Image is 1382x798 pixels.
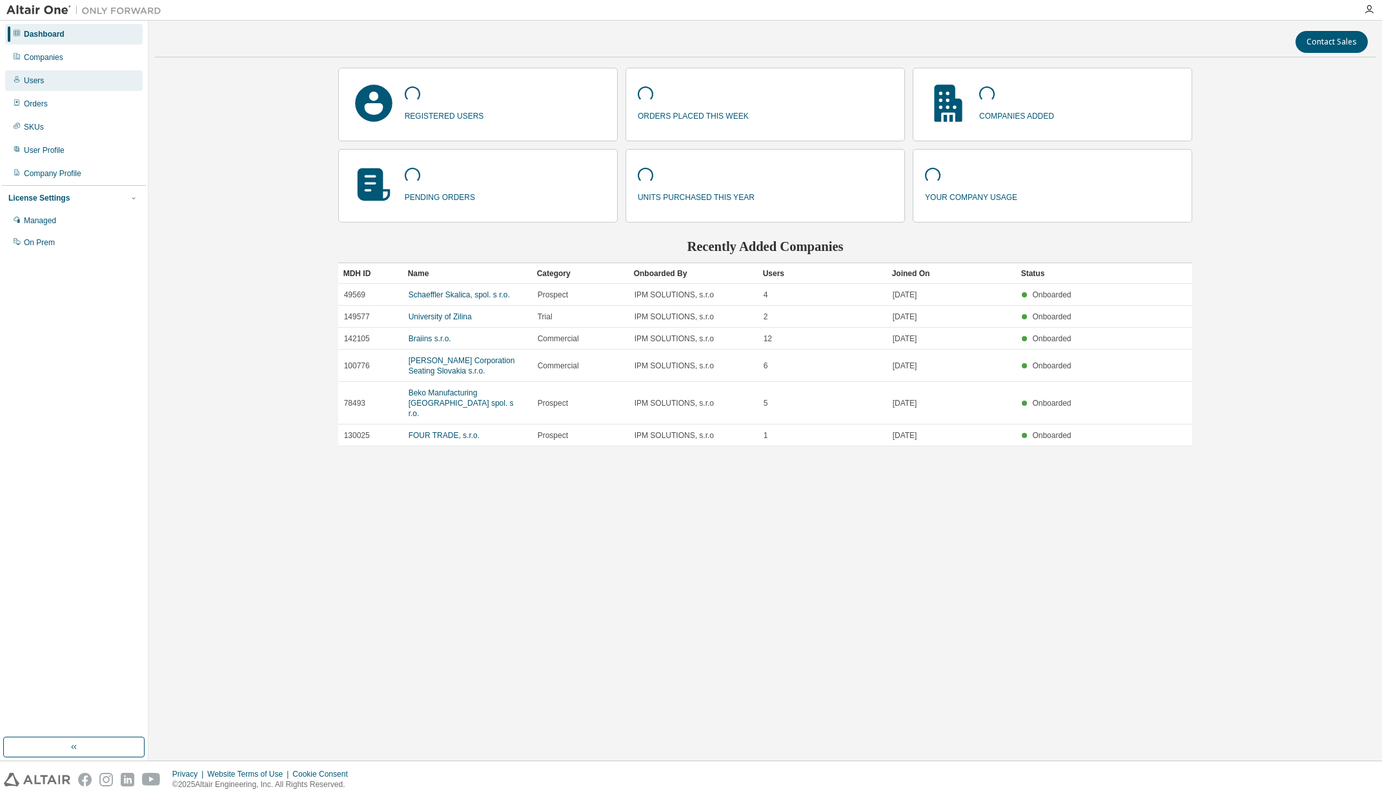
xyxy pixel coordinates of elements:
[121,773,134,786] img: linkedin.svg
[409,334,451,343] a: Braiins s.r.o.
[925,188,1017,203] p: your company usage
[635,312,714,322] span: IPM SOLUTIONS, s.r.o
[635,334,714,344] span: IPM SOLUTIONS, s.r.o
[344,312,370,322] span: 149577
[635,398,714,408] span: IPM SOLUTIONS, s.r.o
[142,773,161,786] img: youtube.svg
[24,145,65,155] div: User Profile
[764,398,768,408] span: 5
[344,290,365,300] span: 49569
[344,398,365,408] span: 78493
[4,773,70,786] img: altair_logo.svg
[1032,361,1071,370] span: Onboarded
[893,398,917,408] span: [DATE]
[1296,31,1368,53] button: Contact Sales
[8,193,70,203] div: License Settings
[24,237,55,248] div: On Prem
[343,263,398,284] div: MDH ID
[409,356,515,375] a: [PERSON_NAME] Corporation Seating Slovakia s.r.o.
[1032,312,1071,321] span: Onboarded
[1032,290,1071,299] span: Onboarded
[638,107,749,122] p: orders placed this week
[6,4,168,17] img: Altair One
[24,215,56,226] div: Managed
[893,312,917,322] span: [DATE]
[893,290,917,300] span: [DATE]
[405,107,484,122] p: registered users
[538,290,568,300] span: Prospect
[538,430,568,441] span: Prospect
[172,779,356,790] p: © 2025 Altair Engineering, Inc. All Rights Reserved.
[1021,263,1115,284] div: Status
[538,398,568,408] span: Prospect
[979,107,1054,122] p: companies added
[292,769,355,779] div: Cookie Consent
[638,188,755,203] p: units purchased this year
[635,361,714,371] span: IPM SOLUTIONS, s.r.o
[409,312,472,321] a: University of Zilina
[99,773,113,786] img: instagram.svg
[344,334,370,344] span: 142105
[537,263,624,284] div: Category
[344,361,370,371] span: 100776
[893,334,917,344] span: [DATE]
[764,430,768,441] span: 1
[764,361,768,371] span: 6
[635,290,714,300] span: IPM SOLUTIONS, s.r.o
[538,361,579,371] span: Commercial
[635,430,714,441] span: IPM SOLUTIONS, s.r.o
[764,290,768,300] span: 4
[1032,399,1071,408] span: Onboarded
[172,769,207,779] div: Privacy
[24,52,63,63] div: Companies
[893,430,917,441] span: [DATE]
[338,238,1193,255] h2: Recently Added Companies
[763,263,882,284] div: Users
[78,773,92,786] img: facebook.svg
[24,99,48,109] div: Orders
[24,122,44,132] div: SKUs
[24,75,44,86] div: Users
[1032,334,1071,343] span: Onboarded
[538,334,579,344] span: Commercial
[24,168,81,179] div: Company Profile
[409,388,514,418] a: Beko Manufacturing [GEOGRAPHIC_DATA] spol. s r.o.
[408,263,527,284] div: Name
[634,263,753,284] div: Onboarded By
[893,361,917,371] span: [DATE]
[409,290,510,299] a: Schaeffler Skalica, spol. s r.o.
[892,263,1011,284] div: Joined On
[24,29,65,39] div: Dashboard
[344,430,370,441] span: 130025
[207,769,292,779] div: Website Terms of Use
[405,188,475,203] p: pending orders
[764,334,772,344] span: 12
[764,312,768,322] span: 2
[1032,431,1071,440] span: Onboarded
[538,312,553,322] span: Trial
[409,431,480,440] a: FOUR TRADE, s.r.o.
